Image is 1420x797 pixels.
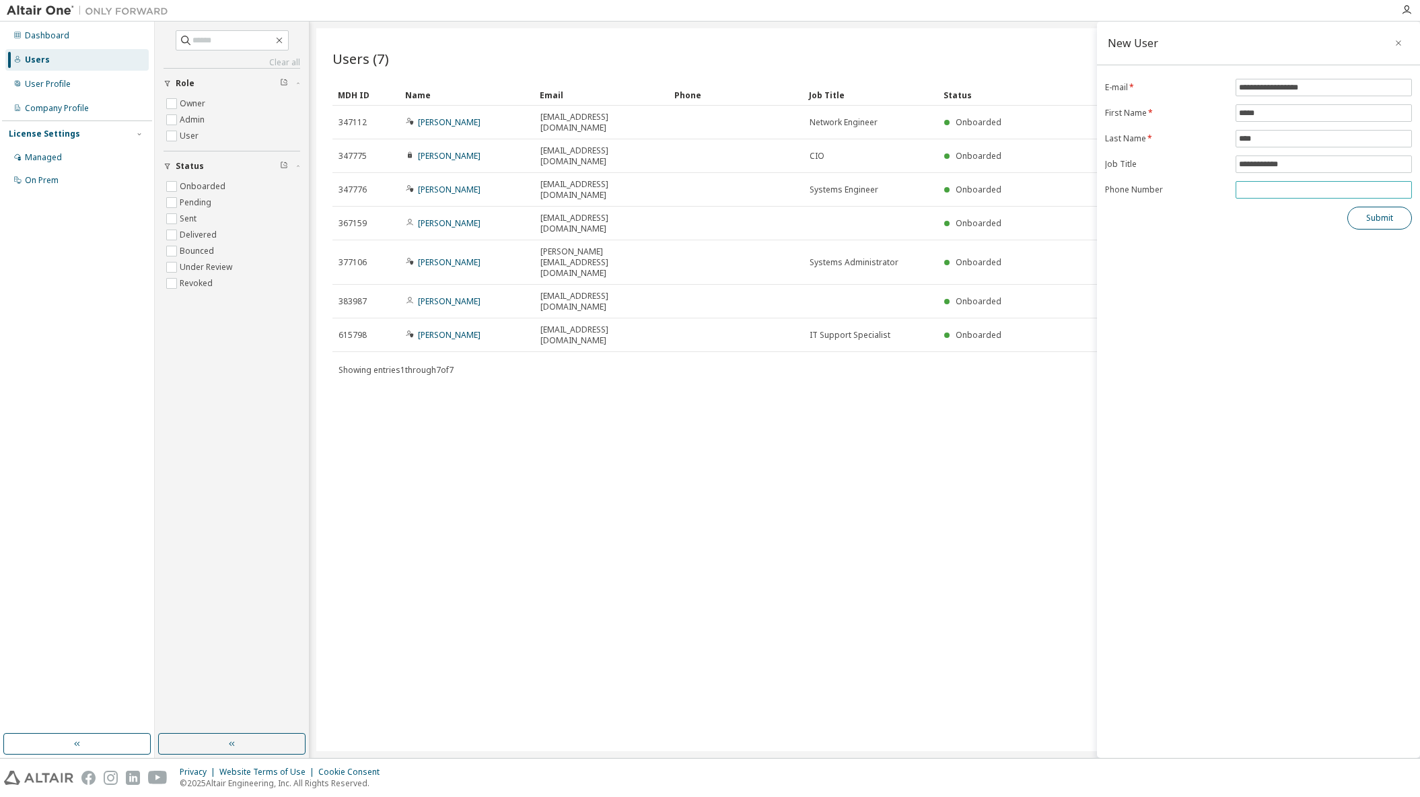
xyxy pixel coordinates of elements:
span: Showing entries 1 through 7 of 7 [339,364,454,376]
span: Onboarded [956,296,1001,307]
span: IT Support Specialist [810,330,890,341]
a: [PERSON_NAME] [418,256,481,268]
img: facebook.svg [81,771,96,785]
span: 383987 [339,296,367,307]
a: [PERSON_NAME] [418,116,481,128]
img: instagram.svg [104,771,118,785]
span: Systems Administrator [810,257,898,268]
span: 615798 [339,330,367,341]
label: Revoked [180,275,215,291]
label: User [180,128,201,144]
div: Job Title [809,84,933,106]
p: © 2025 Altair Engineering, Inc. All Rights Reserved. [180,777,388,789]
div: Email [540,84,664,106]
label: Last Name [1105,133,1228,144]
span: Clear filter [280,78,288,89]
div: Company Profile [25,103,89,114]
span: Clear filter [280,161,288,172]
div: License Settings [9,129,80,139]
div: Name [405,84,529,106]
span: [EMAIL_ADDRESS][DOMAIN_NAME] [540,213,663,234]
a: [PERSON_NAME] [418,217,481,229]
label: Pending [180,195,214,211]
label: Admin [180,112,207,128]
span: Users (7) [332,49,389,68]
label: Job Title [1105,159,1228,170]
div: Privacy [180,767,219,777]
span: [EMAIL_ADDRESS][DOMAIN_NAME] [540,145,663,167]
label: Under Review [180,259,235,275]
span: [EMAIL_ADDRESS][DOMAIN_NAME] [540,179,663,201]
img: Altair One [7,4,175,18]
a: Clear all [164,57,300,68]
a: [PERSON_NAME] [418,296,481,307]
div: MDH ID [338,84,394,106]
span: 347776 [339,184,367,195]
div: Managed [25,152,62,163]
img: youtube.svg [148,771,168,785]
span: Onboarded [956,256,1001,268]
label: Owner [180,96,208,112]
span: [EMAIL_ADDRESS][DOMAIN_NAME] [540,112,663,133]
span: Onboarded [956,150,1001,162]
label: E-mail [1105,82,1228,93]
img: linkedin.svg [126,771,140,785]
label: Delivered [180,227,219,243]
button: Role [164,69,300,98]
div: Website Terms of Use [219,767,318,777]
span: Status [176,161,204,172]
span: 347775 [339,151,367,162]
div: On Prem [25,175,59,186]
span: Onboarded [956,329,1001,341]
div: User Profile [25,79,71,90]
button: Status [164,151,300,181]
span: 367159 [339,218,367,229]
span: CIO [810,151,824,162]
span: 377106 [339,257,367,268]
div: New User [1108,38,1158,48]
label: Bounced [180,243,217,259]
div: Cookie Consent [318,767,388,777]
span: Onboarded [956,184,1001,195]
a: [PERSON_NAME] [418,150,481,162]
span: Role [176,78,194,89]
label: First Name [1105,108,1228,118]
a: [PERSON_NAME] [418,184,481,195]
div: Phone [674,84,798,106]
a: [PERSON_NAME] [418,329,481,341]
div: Dashboard [25,30,69,41]
span: Onboarded [956,116,1001,128]
button: Submit [1347,207,1412,230]
span: Systems Engineer [810,184,878,195]
div: Users [25,55,50,65]
span: Network Engineer [810,117,878,128]
span: 347112 [339,117,367,128]
span: [EMAIL_ADDRESS][DOMAIN_NAME] [540,324,663,346]
img: altair_logo.svg [4,771,73,785]
div: Status [944,84,1327,106]
label: Onboarded [180,178,228,195]
span: [PERSON_NAME][EMAIL_ADDRESS][DOMAIN_NAME] [540,246,663,279]
label: Sent [180,211,199,227]
span: [EMAIL_ADDRESS][DOMAIN_NAME] [540,291,663,312]
span: Onboarded [956,217,1001,229]
label: Phone Number [1105,184,1228,195]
